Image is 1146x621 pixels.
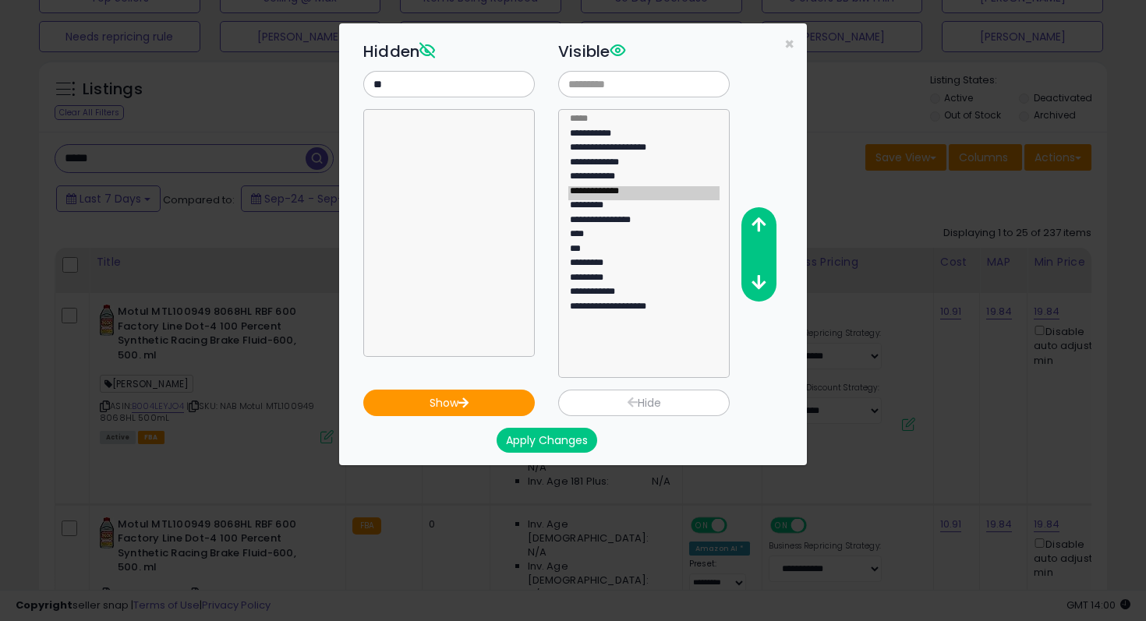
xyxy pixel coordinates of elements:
[784,33,794,55] span: ×
[558,40,730,63] h3: Visible
[558,390,730,416] button: Hide
[363,390,535,416] button: Show
[363,40,535,63] h3: Hidden
[497,428,597,453] button: Apply Changes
